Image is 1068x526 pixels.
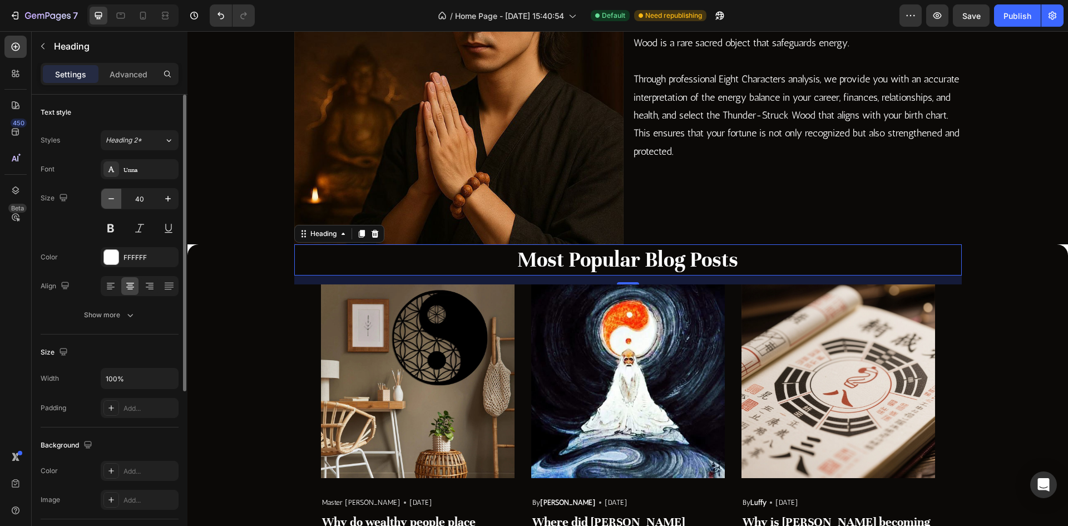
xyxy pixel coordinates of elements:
p: Through professional Eight Characters analysis, we provide you with an accurate interpretation of... [446,39,773,129]
span: Default [602,11,625,21]
div: Padding [41,403,66,413]
div: Styles [41,135,60,145]
input: Auto [101,368,178,389]
img: Alt Image [133,253,327,447]
a: Image Title [133,253,327,447]
p: 7 [73,9,78,22]
div: Undo/Redo [210,4,255,27]
div: Beta [8,204,27,213]
span: Home Page - [DATE] 15:40:54 [455,10,564,22]
button: 7 [4,4,83,27]
button: Show more [41,305,179,325]
a: Image Title [554,253,748,447]
a: Image Title [344,253,537,447]
div: Size [41,191,70,206]
div: Text style [41,107,71,117]
strong: Luffy [563,467,579,475]
span: [DATE] [222,467,245,475]
div: Publish [1003,10,1031,22]
button: Heading 2* [101,130,179,150]
p: Most Popular Blog Posts [108,214,773,243]
p: Heading [54,40,174,53]
span: [DATE] [417,467,440,475]
p: By [345,466,408,477]
div: Add... [123,495,176,505]
img: Alt Image [554,253,748,447]
div: Width [41,373,59,384]
p: Advanced [110,68,147,80]
div: Show more [84,309,136,321]
span: Save [962,11,981,21]
div: Heading [121,198,151,208]
div: Add... [123,404,176,414]
div: Font [41,164,55,174]
span: Master [PERSON_NAME] [135,467,213,475]
p: Settings [55,68,86,80]
span: / [450,10,453,22]
div: 450 [11,119,27,127]
span: [DATE] [588,467,611,475]
button: Publish [994,4,1041,27]
button: Save [953,4,990,27]
div: Color [41,466,58,476]
div: Size [41,345,70,360]
span: By [555,467,579,475]
div: Image [41,495,60,505]
div: FFFFFF [123,253,176,263]
div: Background [41,438,95,453]
strong: [PERSON_NAME] [353,467,408,475]
span: Heading 2* [106,135,142,145]
iframe: Design area [187,31,1068,526]
div: Align [41,279,72,294]
span: Need republishing [645,11,702,21]
div: Add... [123,466,176,476]
div: Unna [123,165,176,175]
img: Alt Image [344,253,537,447]
div: Color [41,252,58,262]
div: Open Intercom Messenger [1030,471,1057,498]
